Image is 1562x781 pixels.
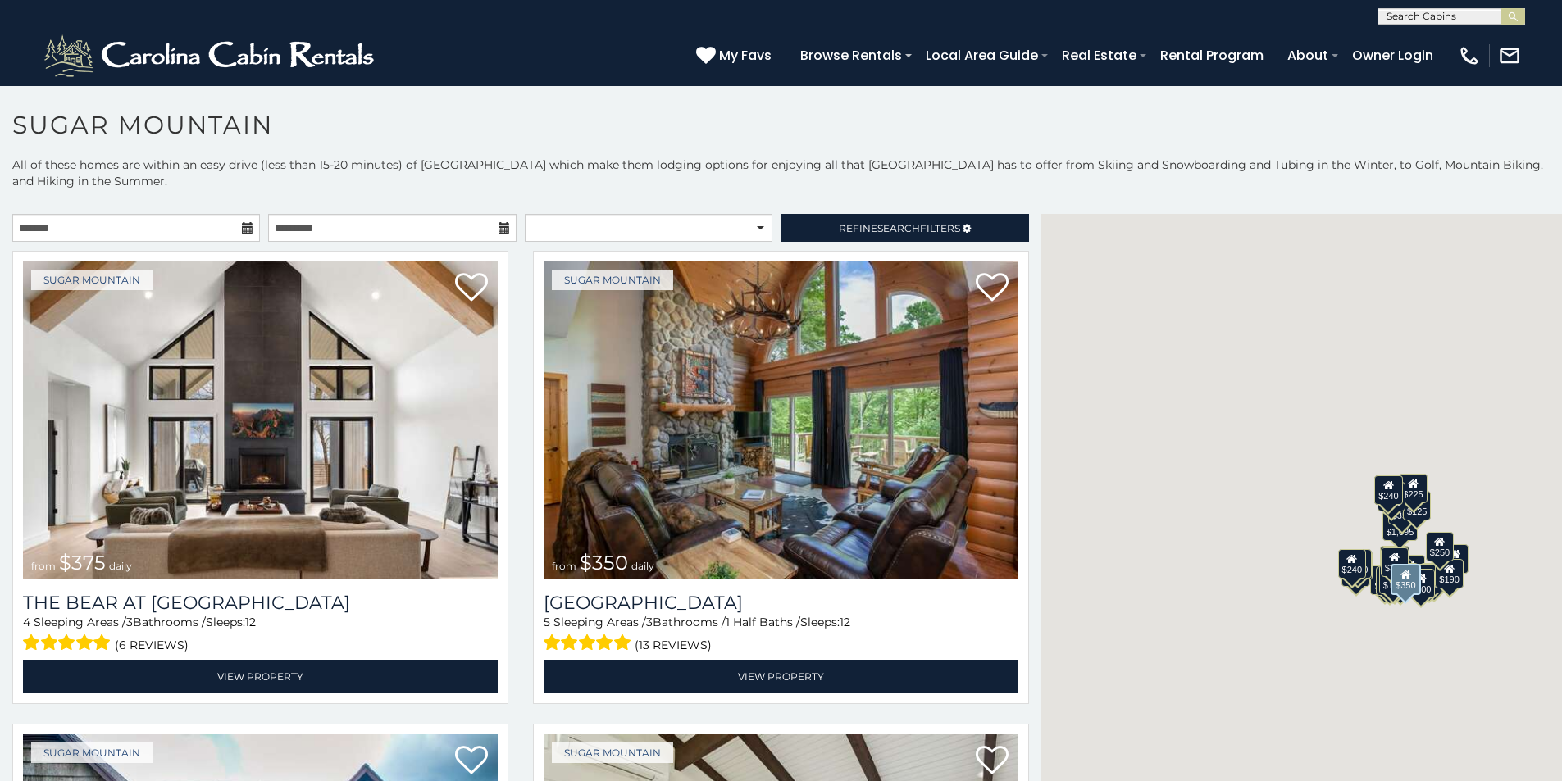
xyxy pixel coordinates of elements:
[544,615,550,629] span: 5
[1377,566,1405,596] div: $155
[59,551,106,574] span: $375
[877,222,920,234] span: Search
[976,744,1009,779] a: Add to favorites
[1415,564,1443,593] div: $195
[23,261,498,579] img: The Bear At Sugar Mountain
[1054,41,1145,70] a: Real Estate
[544,660,1018,693] a: View Property
[23,592,498,614] h3: The Bear At Sugar Mountain
[839,222,960,234] span: Refine Filters
[544,592,1018,614] h3: Grouse Moor Lodge
[23,614,498,656] div: Sleeping Areas / Bathrooms / Sleeps:
[455,271,488,306] a: Add to favorites
[31,742,153,763] a: Sugar Mountain
[1397,555,1425,584] div: $200
[976,271,1009,306] a: Add to favorites
[1382,511,1419,541] div: $1,095
[544,614,1018,656] div: Sleeping Areas / Bathrooms / Sleeps:
[115,634,189,656] span: (6 reviews)
[1344,41,1441,70] a: Owner Login
[23,660,498,693] a: View Property
[631,560,654,572] span: daily
[646,615,653,629] span: 3
[544,592,1018,614] a: [GEOGRAPHIC_DATA]
[455,744,488,779] a: Add to favorites
[552,560,576,572] span: from
[109,560,132,572] span: daily
[580,551,628,574] span: $350
[31,560,56,572] span: from
[126,615,133,629] span: 3
[23,592,498,614] a: The Bear At [GEOGRAPHIC_DATA]
[1403,491,1431,520] div: $125
[245,615,256,629] span: 12
[1338,549,1366,579] div: $240
[544,261,1018,579] a: Grouse Moor Lodge from $350 daily
[840,615,850,629] span: 12
[781,214,1028,242] a: RefineSearchFilters
[696,45,776,66] a: My Favs
[544,261,1018,579] img: Grouse Moor Lodge
[1407,569,1435,598] div: $500
[1380,546,1408,575] div: $190
[552,742,673,763] a: Sugar Mountain
[23,615,30,629] span: 4
[635,634,712,656] span: (13 reviews)
[1152,41,1272,70] a: Rental Program
[1400,474,1428,503] div: $225
[31,270,153,290] a: Sugar Mountain
[792,41,910,70] a: Browse Rentals
[1426,532,1454,561] div: $250
[726,615,800,629] span: 1 Half Baths /
[1436,559,1464,588] div: $190
[719,45,772,66] span: My Favs
[1458,44,1481,67] img: phone-regular-white.png
[1379,565,1407,594] div: $175
[41,31,381,80] img: White-1-2.png
[552,270,673,290] a: Sugar Mountain
[1391,564,1421,595] div: $350
[23,261,498,579] a: The Bear At Sugar Mountain from $375 daily
[1381,547,1409,577] div: $300
[1441,544,1469,574] div: $155
[1498,44,1521,67] img: mail-regular-white.png
[1279,41,1337,70] a: About
[918,41,1046,70] a: Local Area Guide
[1375,475,1403,505] div: $240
